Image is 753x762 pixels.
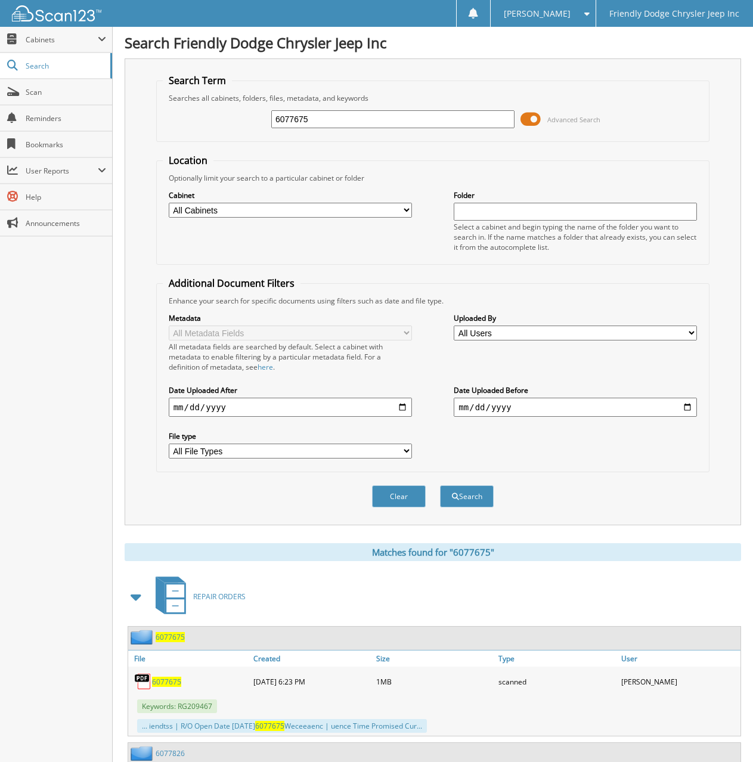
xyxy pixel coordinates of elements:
label: Metadata [169,313,412,323]
span: Bookmarks [26,140,106,150]
legend: Search Term [163,74,232,87]
label: Cabinet [169,190,412,200]
label: Uploaded By [454,313,697,323]
div: Matches found for "6077675" [125,543,741,561]
span: Keywords: RG209467 [137,699,217,713]
img: folder2.png [131,630,156,645]
legend: Location [163,154,213,167]
div: 1MB [373,670,495,693]
span: Announcements [26,218,106,228]
div: [DATE] 6:23 PM [250,670,373,693]
a: here [258,362,273,372]
span: Help [26,192,106,202]
label: Date Uploaded Before [454,385,697,395]
input: start [169,398,412,417]
span: Search [26,61,104,71]
a: REPAIR ORDERS [148,573,246,620]
span: Friendly Dodge Chrysler Jeep Inc [609,10,739,17]
div: Select a cabinet and begin typing the name of the folder you want to search in. If the name match... [454,222,697,252]
span: Scan [26,87,106,97]
span: [PERSON_NAME] [504,10,571,17]
button: Search [440,485,494,507]
span: User Reports [26,166,98,176]
label: Date Uploaded After [169,385,412,395]
legend: Additional Document Filters [163,277,300,290]
button: Clear [372,485,426,507]
span: Advanced Search [547,115,600,124]
label: Folder [454,190,697,200]
a: Size [373,651,495,667]
div: Optionally limit your search to a particular cabinet or folder [163,173,704,183]
div: ... iendtss | R/O Open Date [DATE] Weceeaenc | uence Time Promised Cur... [137,719,427,733]
a: 6077675 [156,632,185,642]
a: File [128,651,250,667]
a: 6077826 [156,748,185,758]
span: Reminders [26,113,106,123]
h1: Search Friendly Dodge Chrysler Jeep Inc [125,33,741,52]
div: Searches all cabinets, folders, files, metadata, and keywords [163,93,704,103]
a: Type [495,651,618,667]
a: User [618,651,740,667]
div: [PERSON_NAME] [618,670,740,693]
label: File type [169,431,412,441]
a: Created [250,651,373,667]
div: All metadata fields are searched by default. Select a cabinet with metadata to enable filtering b... [169,342,412,372]
img: scan123-logo-white.svg [12,5,101,21]
input: end [454,398,697,417]
div: Enhance your search for specific documents using filters such as date and file type. [163,296,704,306]
span: REPAIR ORDERS [193,591,246,602]
div: scanned [495,670,618,693]
span: 6077675 [255,721,284,731]
a: 6077675 [152,677,181,687]
img: folder2.png [131,746,156,761]
span: Cabinets [26,35,98,45]
img: PDF.png [134,673,152,690]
